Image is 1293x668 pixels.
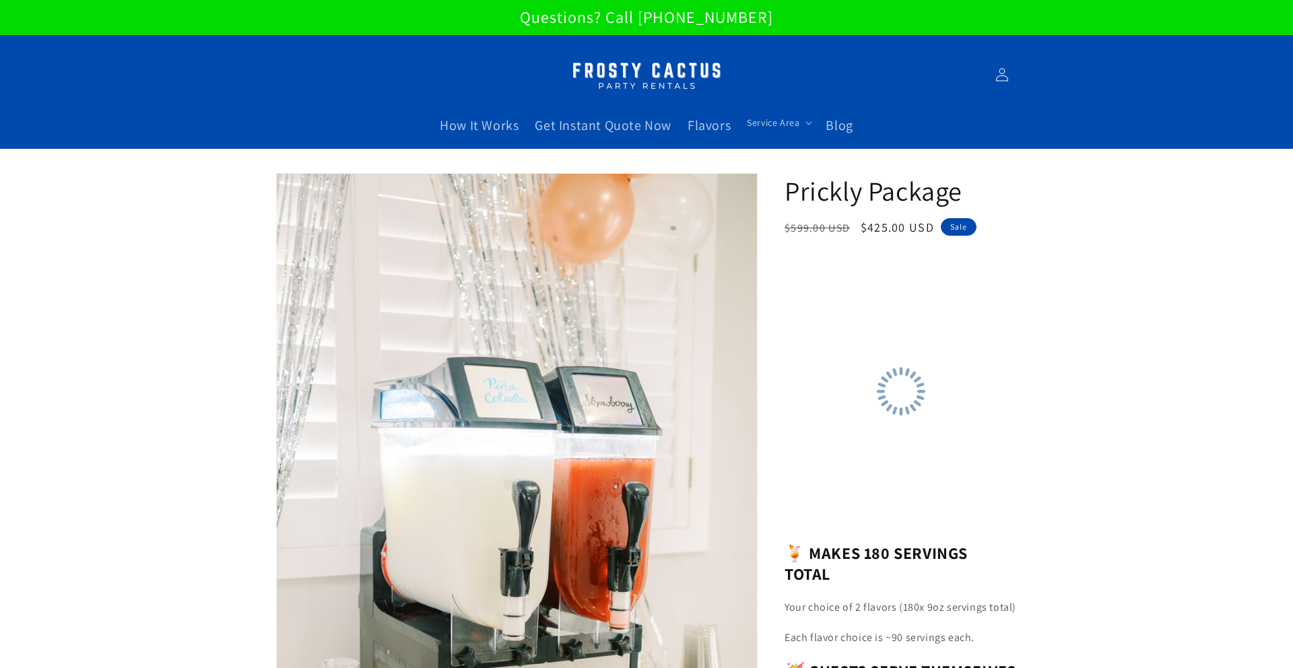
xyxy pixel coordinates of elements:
[747,116,799,129] span: Service Area
[785,542,968,584] b: 🍹 MAKES 180 SERVINGS TOTAL
[739,108,818,137] summary: Service Area
[527,108,679,142] a: Get Instant Quote Now
[818,108,861,142] a: Blog
[826,116,853,134] span: Blog
[432,108,527,142] a: How It Works
[688,116,731,134] span: Flavors
[785,630,974,644] span: Each flavor choice is ~90 servings each.
[785,600,1016,614] span: Your choice of 2 flavors (180x 9oz servings total)
[535,116,671,134] span: Get Instant Quote Now
[679,108,739,142] a: Flavors
[440,116,519,134] span: How It Works
[785,173,1017,208] h1: Prickly Package
[785,221,850,235] s: $599.00 USD
[861,220,934,235] span: $425.00 USD
[941,218,976,236] span: Sale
